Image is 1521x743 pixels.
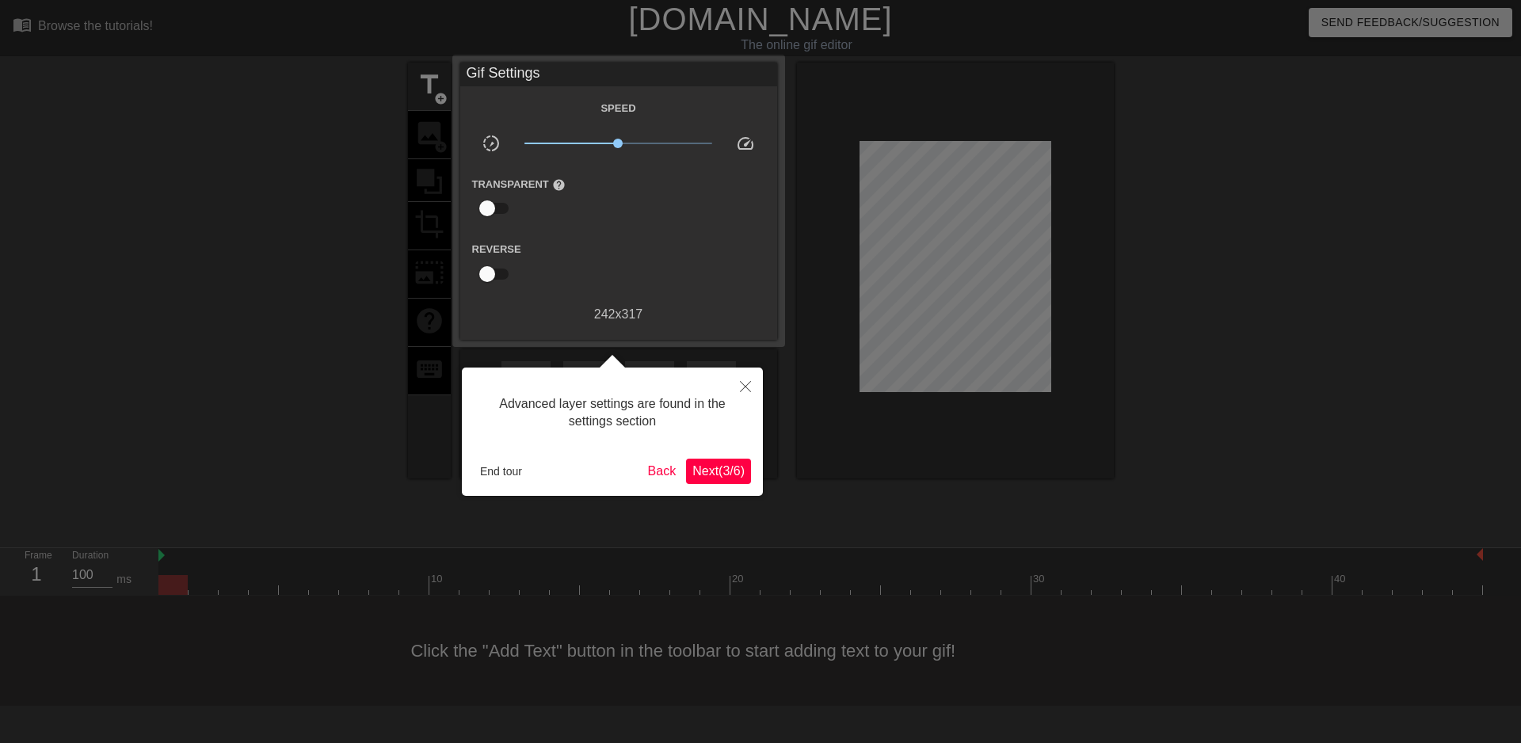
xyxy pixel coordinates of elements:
[474,379,751,447] div: Advanced layer settings are found in the settings section
[686,459,751,484] button: Next
[474,459,528,483] button: End tour
[642,459,683,484] button: Back
[692,464,745,478] span: Next ( 3 / 6 )
[728,368,763,404] button: Close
